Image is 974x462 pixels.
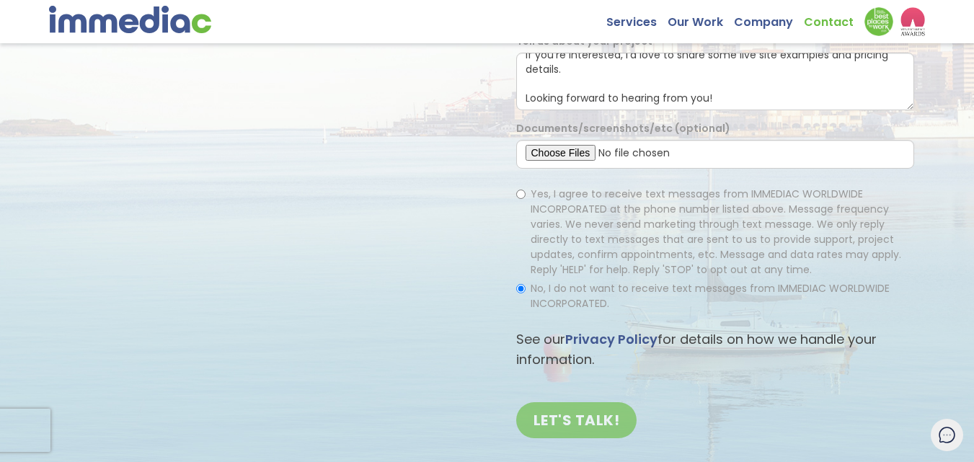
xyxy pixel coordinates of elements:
span: Yes, I agree to receive text messages from IMMEDIAC WORLDWIDE INCORPORATED at the phone number li... [531,187,901,277]
label: Documents/screenshots/etc (optional) [516,121,730,136]
input: Yes, I agree to receive text messages from IMMEDIAC WORLDWIDE INCORPORATED at the phone number li... [516,190,526,199]
img: immediac [49,6,211,33]
input: No, I do not want to receive text messages from IMMEDIAC WORLDWIDE INCORPORATED. [516,284,526,293]
img: Down [864,7,893,36]
img: logo2_wea_nobg.webp [900,7,926,36]
p: See our for details on how we handle your information. [516,329,915,370]
a: Our Work [668,7,734,30]
a: Contact [804,7,864,30]
a: Privacy Policy [565,330,658,348]
a: Services [606,7,668,30]
span: No, I do not want to receive text messages from IMMEDIAC WORLDWIDE INCORPORATED. [531,281,890,311]
a: Company [734,7,804,30]
input: LET'S TALK! [516,402,637,438]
